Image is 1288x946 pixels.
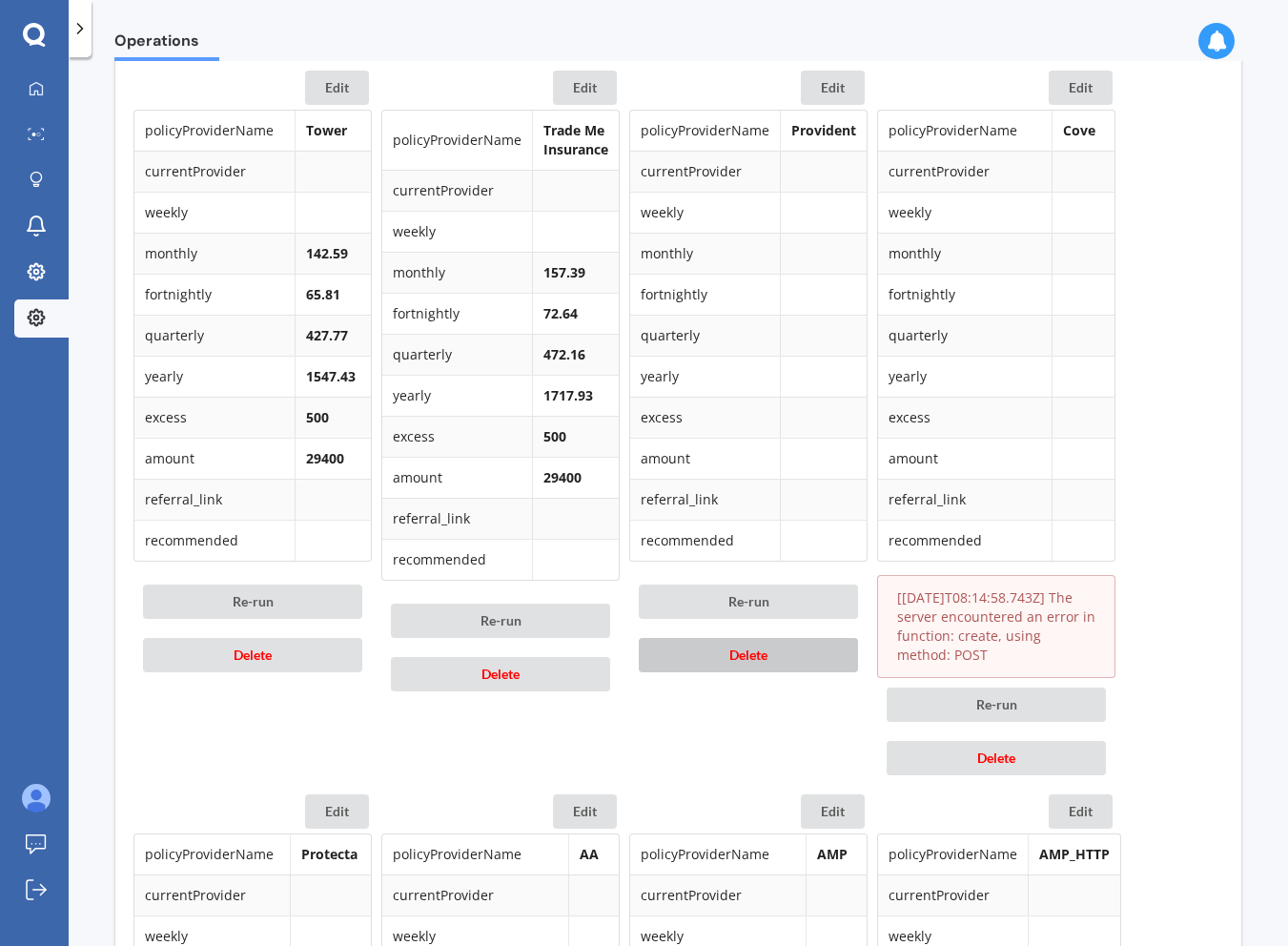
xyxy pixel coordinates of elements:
td: amount [134,438,295,479]
td: excess [134,397,295,438]
td: weekly [382,211,532,252]
td: quarterly [382,334,532,375]
td: amount [878,438,1052,479]
img: ALV-UjU6YHOUIM1AGx_4vxbOkaOq-1eqc8a3URkVIJkc_iWYmQ98kTe7fc9QMVOBV43MoXmOPfWPN7JjnmUwLuIGKVePaQgPQ... [22,784,51,812]
td: fortnightly [878,274,1052,315]
b: AMP [817,845,848,863]
b: 500 [543,427,566,445]
b: 65.81 [306,285,340,303]
td: currentProvider [382,170,532,211]
b: Cove [1063,121,1095,139]
b: 1717.93 [543,386,593,404]
td: recommended [382,539,532,580]
td: fortnightly [382,293,532,334]
button: Edit [305,71,369,105]
td: policyProviderName [630,111,780,151]
button: Delete [639,638,858,672]
button: Edit [1049,794,1113,829]
b: Protecta [301,845,358,863]
td: excess [630,397,780,438]
td: policyProviderName [630,834,806,874]
td: policyProviderName [878,834,1028,874]
td: recommended [630,520,780,561]
td: amount [630,438,780,479]
td: monthly [134,233,295,274]
td: quarterly [878,315,1052,356]
b: AMP_HTTP [1039,845,1110,863]
b: 142.59 [306,244,348,262]
td: monthly [382,252,532,293]
b: 427.77 [306,326,348,344]
button: Edit [553,794,617,829]
td: referral_link [878,479,1052,520]
button: Delete [143,638,362,672]
td: weekly [878,192,1052,233]
td: quarterly [134,315,295,356]
b: Tower [306,121,347,139]
td: recommended [878,520,1052,561]
b: 29400 [306,449,344,467]
td: excess [382,416,532,457]
td: policyProviderName [878,111,1052,151]
td: policyProviderName [134,111,295,151]
button: Delete [391,657,610,691]
button: Edit [1049,71,1113,105]
td: quarterly [630,315,780,356]
b: 157.39 [543,263,585,281]
button: Re-run [143,585,362,619]
button: Delete [887,741,1106,775]
span: Delete [481,666,520,682]
td: currentProvider [382,874,568,915]
td: policyProviderName [382,111,532,170]
button: Re-run [887,688,1106,722]
td: currentProvider [878,874,1028,915]
td: referral_link [382,498,532,539]
td: excess [878,397,1052,438]
td: currentProvider [134,874,290,915]
b: Trade Me Insurance [543,121,608,158]
b: 500 [306,408,329,426]
td: weekly [134,192,295,233]
td: yearly [134,356,295,397]
span: Delete [234,647,272,663]
span: Delete [729,647,767,663]
td: currentProvider [878,151,1052,192]
td: monthly [878,233,1052,274]
button: Re-run [639,585,858,619]
td: amount [382,457,532,498]
td: yearly [382,375,532,416]
span: Delete [977,750,1015,766]
td: yearly [630,356,780,397]
b: 29400 [543,468,582,486]
td: policyProviderName [134,834,290,874]
button: Edit [305,794,369,829]
button: Edit [553,71,617,105]
b: 1547.43 [306,367,356,385]
td: fortnightly [134,274,295,315]
td: currentProvider [630,151,780,192]
b: AA [580,845,599,863]
td: fortnightly [630,274,780,315]
button: Re-run [391,604,610,638]
p: [[DATE]T08:14:58.743Z] The server encountered an error in function: create, using method: POST [897,588,1095,665]
td: recommended [134,520,295,561]
td: currentProvider [630,874,806,915]
span: Operations [114,31,219,57]
td: weekly [630,192,780,233]
button: Edit [801,794,865,829]
td: policyProviderName [382,834,568,874]
button: Edit [801,71,865,105]
td: referral_link [134,479,295,520]
td: yearly [878,356,1052,397]
b: 472.16 [543,345,585,363]
td: currentProvider [134,151,295,192]
b: 72.64 [543,304,578,322]
td: referral_link [630,479,780,520]
td: monthly [630,233,780,274]
b: Provident [791,121,856,139]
